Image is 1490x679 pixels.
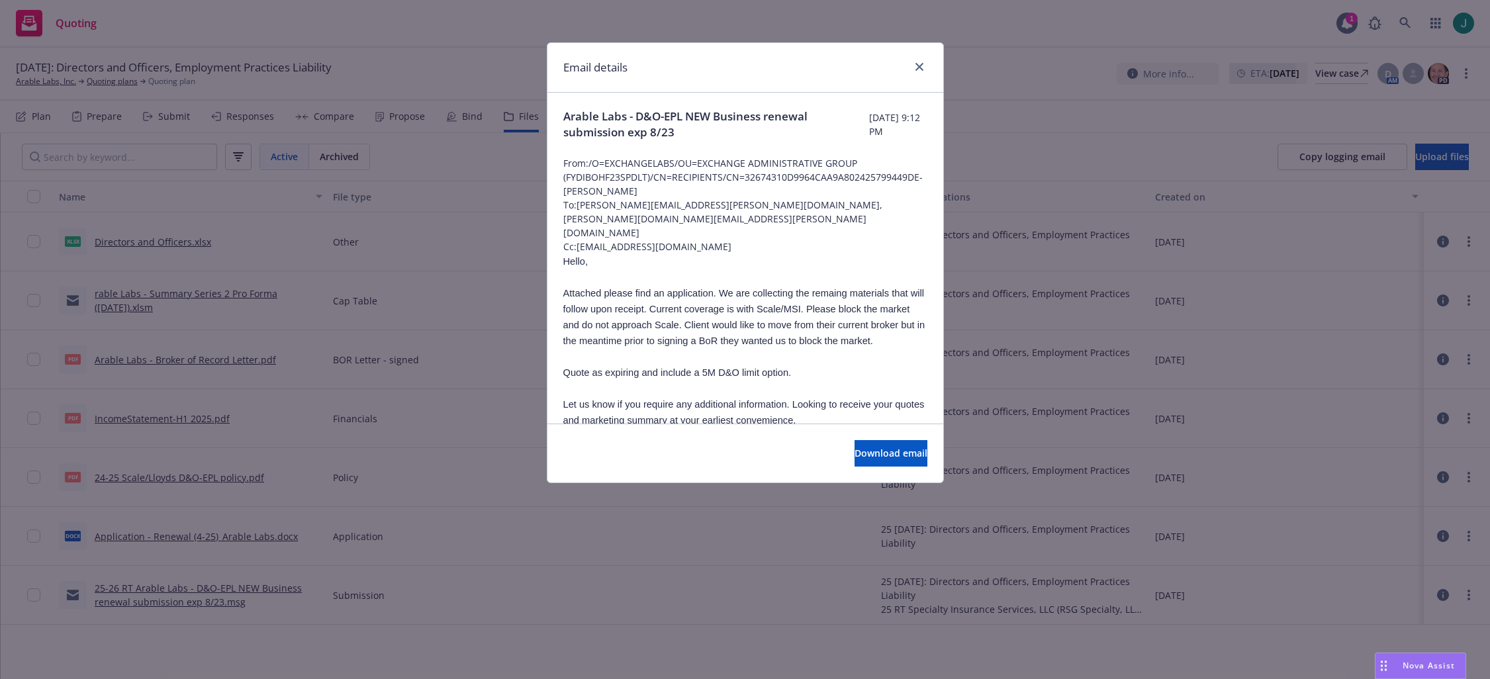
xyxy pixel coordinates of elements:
span: Quote as expiring and include a 5M D&O limit option. [563,367,792,378]
span: To: [PERSON_NAME][EMAIL_ADDRESS][PERSON_NAME][DOMAIN_NAME], [PERSON_NAME][DOMAIN_NAME][EMAIL_ADDR... [563,198,927,240]
span: Attached please find an application. We are collecting the remaing materials that will follow upo... [563,288,925,346]
span: Arable Labs - D&O-EPL NEW Business renewal submission exp 8/23 [563,109,870,140]
span: [DATE] 9:12 PM [869,111,927,138]
span: From: /O=EXCHANGELABS/OU=EXCHANGE ADMINISTRATIVE GROUP (FYDIBOHF23SPDLT)/CN=RECIPIENTS/CN=3267431... [563,156,927,198]
a: close [911,59,927,75]
span: Download email [855,447,927,459]
span: Hello, [563,256,588,267]
div: Drag to move [1375,653,1392,678]
span: Let us know if you require any additional information. Looking to receive your quotes and marketi... [563,399,925,426]
span: Nova Assist [1403,660,1455,671]
button: Nova Assist [1375,653,1466,679]
h1: Email details [563,59,628,76]
span: Cc: [EMAIL_ADDRESS][DOMAIN_NAME] [563,240,927,253]
button: Download email [855,440,927,467]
